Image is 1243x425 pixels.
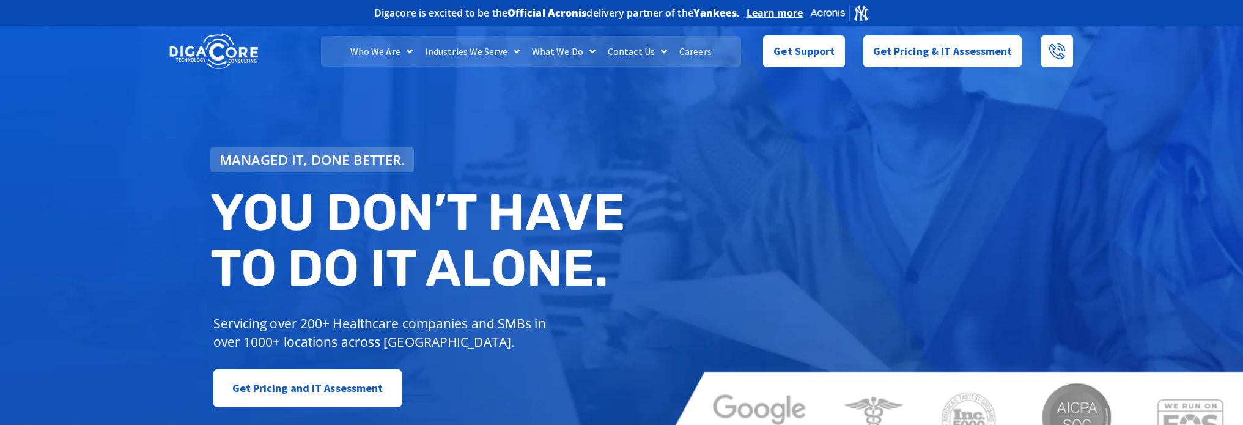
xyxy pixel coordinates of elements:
[419,36,526,67] a: Industries We Serve
[602,36,673,67] a: Contact Us
[747,7,803,19] a: Learn more
[693,6,740,20] b: Yankees.
[526,36,602,67] a: What We Do
[773,39,835,64] span: Get Support
[763,35,844,67] a: Get Support
[507,6,587,20] b: Official Acronis
[210,185,631,297] h2: You don’t have to do IT alone.
[810,4,869,21] img: Acronis
[210,147,415,172] a: Managed IT, done better.
[232,376,383,401] span: Get Pricing and IT Assessment
[321,36,740,67] nav: Menu
[169,32,258,71] img: DigaCore Technology Consulting
[673,36,718,67] a: Careers
[873,39,1012,64] span: Get Pricing & IT Assessment
[213,369,402,407] a: Get Pricing and IT Assessment
[374,8,740,18] h2: Digacore is excited to be the delivery partner of the
[219,153,405,166] span: Managed IT, done better.
[863,35,1022,67] a: Get Pricing & IT Assessment
[344,36,419,67] a: Who We Are
[213,314,555,351] p: Servicing over 200+ Healthcare companies and SMBs in over 1000+ locations across [GEOGRAPHIC_DATA].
